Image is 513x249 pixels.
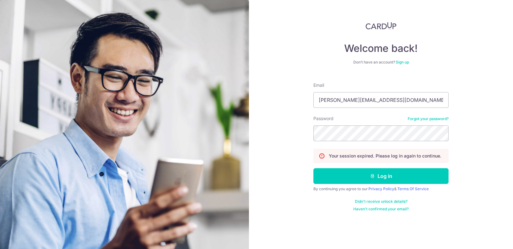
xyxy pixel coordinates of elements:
a: Privacy Policy [368,186,394,191]
label: Password [313,115,334,122]
input: Enter your Email [313,92,449,108]
button: Log in [313,168,449,184]
a: Forgot your password? [408,116,449,121]
a: Haven't confirmed your email? [353,207,409,212]
div: Don’t have an account? [313,60,449,65]
img: CardUp Logo [366,22,396,30]
div: By continuing you agree to our & [313,186,449,191]
a: Sign up [396,60,409,64]
a: Terms Of Service [397,186,429,191]
p: Your session expired. Please log in again to continue. [329,153,441,159]
label: Email [313,82,324,88]
h4: Welcome back! [313,42,449,55]
a: Didn't receive unlock details? [355,199,407,204]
